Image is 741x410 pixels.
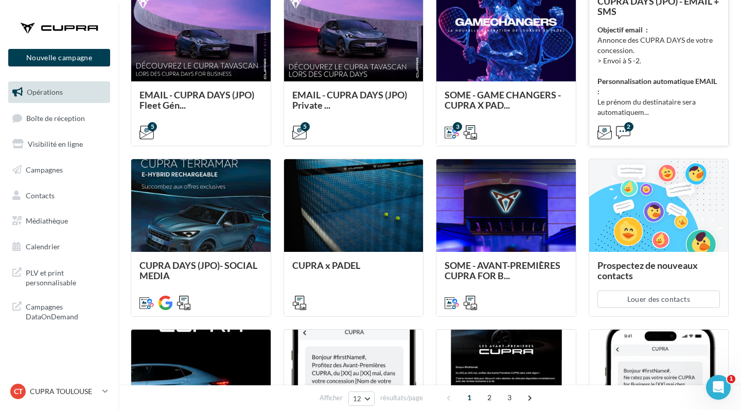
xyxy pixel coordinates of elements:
[26,165,63,174] span: Campagnes
[139,89,254,111] span: EMAIL - CUPRA DAYS (JPO) Fleet Gén...
[6,236,112,258] a: Calendrier
[26,191,55,199] span: Contacts
[8,382,110,401] a: CT CUPRA TOULOUSE
[14,386,23,397] span: CT
[8,49,110,66] button: Nouvelle campagne
[26,216,68,225] span: Médiathèque
[453,122,462,131] div: 3
[26,266,106,288] span: PLV et print personnalisable
[301,122,310,131] div: 5
[139,260,257,281] span: CUPRA DAYS (JPO)- SOCIAL MEDIA
[6,159,112,181] a: Campagnes
[292,260,360,271] span: CUPRA x PADEL
[6,133,112,155] a: Visibilité en ligne
[26,242,60,251] span: Calendrier
[353,395,362,403] span: 12
[26,300,106,322] span: Campagnes DataOnDemand
[6,210,112,232] a: Médiathèque
[727,375,735,383] span: 1
[30,386,98,397] p: CUPRA TOULOUSE
[597,291,720,308] button: Louer des contacts
[597,77,717,96] strong: Personnalisation automatique EMAIL :
[320,393,343,403] span: Afficher
[445,260,560,281] span: SOME - AVANT-PREMIÈRES CUPRA FOR B...
[26,113,85,122] span: Boîte de réception
[380,393,423,403] span: résultats/page
[706,375,731,400] iframe: Intercom live chat
[501,389,518,406] span: 3
[597,25,648,34] strong: Objectif email :
[28,140,83,148] span: Visibilité en ligne
[624,122,633,131] div: 2
[6,185,112,207] a: Contacts
[6,296,112,326] a: Campagnes DataOnDemand
[461,389,478,406] span: 1
[597,25,720,117] div: Annonce des CUPRA DAYS de votre concession. > Envoi à S -2. Le prénom du destinataire sera automa...
[6,107,112,129] a: Boîte de réception
[481,389,498,406] span: 2
[148,122,157,131] div: 5
[348,391,375,406] button: 12
[445,89,561,111] span: SOME - GAME CHANGERS - CUPRA X PAD...
[292,89,407,111] span: EMAIL - CUPRA DAYS (JPO) Private ...
[6,81,112,103] a: Opérations
[6,262,112,292] a: PLV et print personnalisable
[27,88,63,96] span: Opérations
[597,260,698,281] span: Prospectez de nouveaux contacts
